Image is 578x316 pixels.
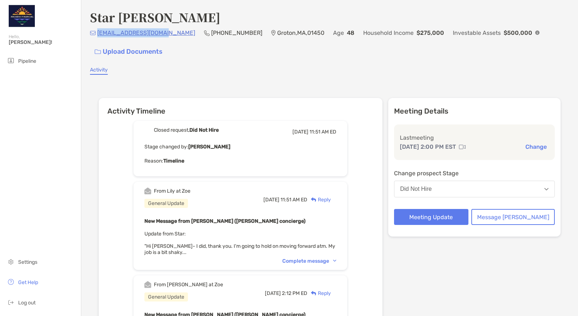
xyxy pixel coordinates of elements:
button: Change [523,143,549,151]
div: Reply [307,290,331,297]
a: Activity [90,67,108,75]
p: [EMAIL_ADDRESS][DOMAIN_NAME] [97,28,195,37]
div: General Update [144,292,188,301]
img: Chevron icon [333,260,336,262]
b: New Message from [PERSON_NAME] ([PERSON_NAME] concierge) [144,218,306,224]
p: [PHONE_NUMBER] [211,28,262,37]
p: Age [333,28,344,37]
b: Timeline [163,158,184,164]
span: Update from Star: "Hi [PERSON_NAME]- I did, thank you. I'm going to hold on moving forward atm. M... [144,231,335,255]
button: Message [PERSON_NAME] [471,209,555,225]
button: Did Not Hire [394,181,555,197]
b: Did Not Hire [189,127,219,133]
div: Closed request, [154,127,219,133]
span: 11:51 AM ED [280,197,307,203]
span: Get Help [18,279,38,286]
h4: Star [PERSON_NAME] [90,9,220,25]
p: Meeting Details [394,107,555,116]
p: $275,000 [417,28,444,37]
img: logout icon [7,298,15,307]
img: communication type [459,144,466,150]
img: Event icon [144,281,151,288]
img: Open dropdown arrow [544,188,549,190]
h6: Activity Timeline [99,98,382,115]
p: Household Income [363,28,414,37]
p: 48 [347,28,354,37]
div: From Lily at Zoe [154,188,190,194]
div: Complete message [282,258,336,264]
p: Investable Assets [453,28,501,37]
span: [PERSON_NAME]! [9,39,77,45]
p: Reason: [144,156,336,165]
img: Info Icon [535,30,540,35]
img: Reply icon [311,291,316,296]
p: Change prospect Stage [394,169,555,178]
div: General Update [144,199,188,208]
b: [PERSON_NAME] [188,144,230,150]
img: button icon [95,49,101,54]
p: Last meeting [400,133,549,142]
img: Event icon [144,127,151,134]
p: Groton , MA , 01450 [277,28,324,37]
img: Location Icon [271,30,276,36]
a: Upload Documents [90,44,167,59]
span: Pipeline [18,58,36,64]
span: 11:51 AM ED [310,129,336,135]
span: Log out [18,300,36,306]
img: settings icon [7,257,15,266]
img: Email Icon [90,31,96,35]
button: Meeting Update [394,209,468,225]
img: Reply icon [311,197,316,202]
p: $500,000 [504,28,532,37]
img: Phone Icon [204,30,210,36]
span: [DATE] [263,197,279,203]
span: 2:12 PM ED [282,290,307,296]
span: [DATE] [265,290,281,296]
div: From [PERSON_NAME] at Zoe [154,282,223,288]
img: Event icon [144,188,151,194]
div: Reply [307,196,331,204]
p: Stage changed by: [144,142,336,151]
div: Did Not Hire [400,186,432,192]
img: pipeline icon [7,56,15,65]
p: [DATE] 2:00 PM EST [400,142,456,151]
span: [DATE] [292,129,308,135]
span: Settings [18,259,37,265]
img: Zoe Logo [9,3,35,29]
img: get-help icon [7,278,15,286]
